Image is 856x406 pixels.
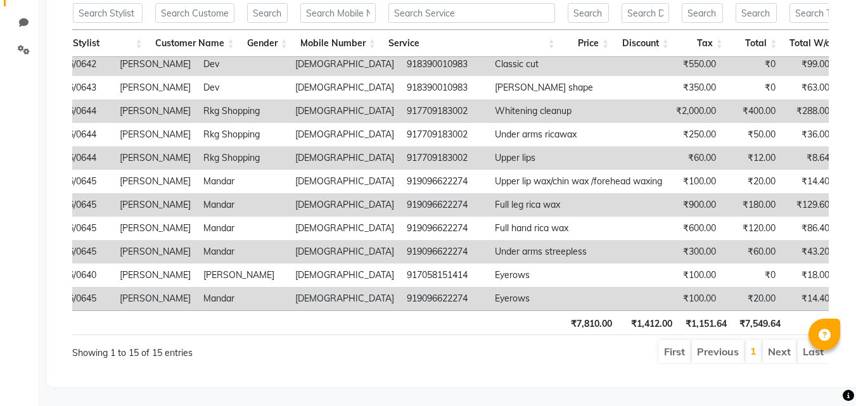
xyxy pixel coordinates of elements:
[722,53,782,76] td: ₹0
[197,53,289,76] td: Dev
[113,53,197,76] td: [PERSON_NAME]
[722,287,782,310] td: ₹20.00
[668,123,722,146] td: ₹250.00
[489,240,668,263] td: Under arms streepless
[72,339,376,360] div: Showing 1 to 15 of 15 entries
[489,146,668,170] td: Upper lips
[722,170,782,193] td: ₹20.00
[782,217,836,240] td: ₹86.40
[489,76,668,99] td: [PERSON_NAME] shape
[289,193,400,217] td: [DEMOGRAPHIC_DATA]
[197,76,289,99] td: Dev
[113,123,197,146] td: [PERSON_NAME]
[564,310,618,335] th: ₹7,810.00
[668,263,722,287] td: ₹100.00
[382,30,561,57] th: Service: activate to sort column ascending
[197,123,289,146] td: Rkg Shopping
[67,30,148,57] th: Stylist: activate to sort column ascending
[197,217,289,240] td: Mandar
[300,3,376,23] input: Search Mobile Number
[197,287,289,310] td: Mandar
[289,287,400,310] td: [DEMOGRAPHIC_DATA]
[722,217,782,240] td: ₹120.00
[113,263,197,287] td: [PERSON_NAME]
[782,263,836,287] td: ₹18.00
[388,3,555,23] input: Search Service
[668,76,722,99] td: ₹350.00
[668,99,722,123] td: ₹2,000.00
[294,30,382,57] th: Mobile Number: activate to sort column ascending
[400,193,489,217] td: 919096622274
[782,193,836,217] td: ₹129.60
[782,240,836,263] td: ₹43.20
[289,53,400,76] td: [DEMOGRAPHIC_DATA]
[197,263,289,287] td: [PERSON_NAME]
[782,76,836,99] td: ₹63.00
[668,240,722,263] td: ₹300.00
[782,123,836,146] td: ₹36.00
[247,3,288,23] input: Search Gender
[400,287,489,310] td: 919096622274
[618,310,679,335] th: ₹1,412.00
[155,3,234,23] input: Search Customer Name
[489,217,668,240] td: Full hand rica wax
[679,310,733,335] th: ₹1,151.64
[668,170,722,193] td: ₹100.00
[722,123,782,146] td: ₹50.00
[113,99,197,123] td: [PERSON_NAME]
[668,287,722,310] td: ₹100.00
[722,76,782,99] td: ₹0
[782,287,836,310] td: ₹14.40
[400,53,489,76] td: 918390010983
[782,170,836,193] td: ₹14.40
[400,217,489,240] td: 919096622274
[73,3,142,23] input: Search Stylist
[489,170,668,193] td: Upper lip wax/chin wax /forehead waxing
[622,3,669,23] input: Search Discount
[668,146,722,170] td: ₹60.00
[489,193,668,217] td: Full leg rica wax
[197,193,289,217] td: Mandar
[400,240,489,263] td: 919096622274
[113,76,197,99] td: [PERSON_NAME]
[113,146,197,170] td: [PERSON_NAME]
[733,310,788,335] th: ₹7,549.64
[400,263,489,287] td: 917058151414
[197,146,289,170] td: Rkg Shopping
[782,53,836,76] td: ₹99.00
[722,240,782,263] td: ₹60.00
[149,30,241,57] th: Customer Name: activate to sort column ascending
[615,30,675,57] th: Discount: activate to sort column ascending
[241,30,294,57] th: Gender: activate to sort column ascending
[113,217,197,240] td: [PERSON_NAME]
[668,217,722,240] td: ₹600.00
[289,123,400,146] td: [DEMOGRAPHIC_DATA]
[289,76,400,99] td: [DEMOGRAPHIC_DATA]
[729,30,783,57] th: Total: activate to sort column ascending
[736,3,777,23] input: Search Total
[750,345,757,357] a: 1
[722,193,782,217] td: ₹180.00
[722,146,782,170] td: ₹12.00
[113,170,197,193] td: [PERSON_NAME]
[113,193,197,217] td: [PERSON_NAME]
[675,30,729,57] th: Tax: activate to sort column ascending
[682,3,723,23] input: Search Tax
[561,30,615,57] th: Price: activate to sort column ascending
[489,287,668,310] td: Eyerows
[113,240,197,263] td: [PERSON_NAME]
[289,217,400,240] td: [DEMOGRAPHIC_DATA]
[400,123,489,146] td: 917709183002
[400,170,489,193] td: 919096622274
[197,240,289,263] td: Mandar
[489,53,668,76] td: Classic cut
[289,146,400,170] td: [DEMOGRAPHIC_DATA]
[289,170,400,193] td: [DEMOGRAPHIC_DATA]
[289,263,400,287] td: [DEMOGRAPHIC_DATA]
[289,99,400,123] td: [DEMOGRAPHIC_DATA]
[722,263,782,287] td: ₹0
[197,99,289,123] td: Rkg Shopping
[489,263,668,287] td: Eyerows
[722,99,782,123] td: ₹400.00
[568,3,609,23] input: Search Price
